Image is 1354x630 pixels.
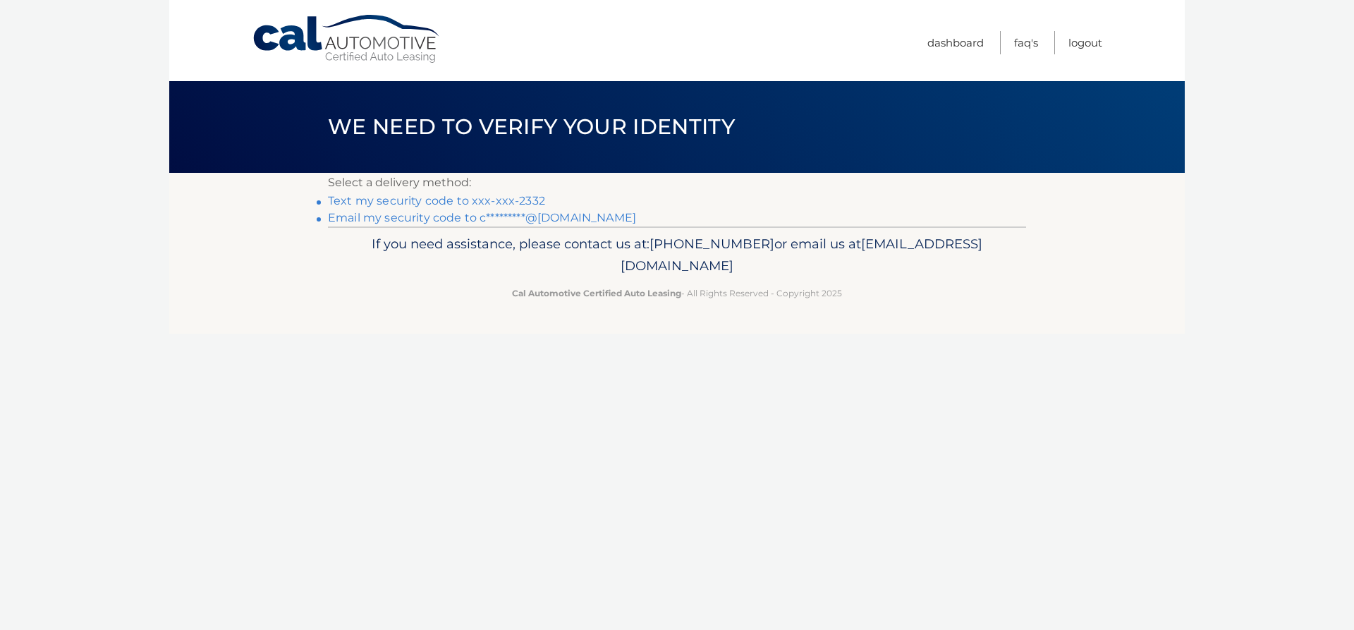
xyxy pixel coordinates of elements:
p: - All Rights Reserved - Copyright 2025 [337,286,1017,301]
p: If you need assistance, please contact us at: or email us at [337,233,1017,278]
a: Dashboard [927,31,984,54]
a: Logout [1068,31,1102,54]
a: Text my security code to xxx-xxx-2332 [328,194,545,207]
p: Select a delivery method: [328,173,1026,193]
strong: Cal Automotive Certified Auto Leasing [512,288,681,298]
a: Cal Automotive [252,14,442,64]
a: Email my security code to c*********@[DOMAIN_NAME] [328,211,636,224]
a: FAQ's [1014,31,1038,54]
span: [PHONE_NUMBER] [649,236,774,252]
span: We need to verify your identity [328,114,735,140]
